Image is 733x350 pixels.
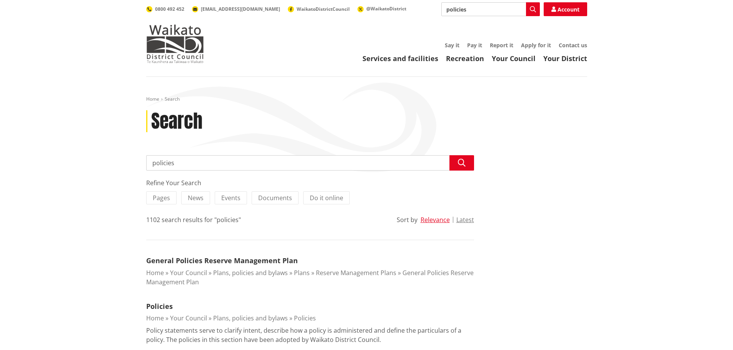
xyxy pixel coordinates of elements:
[521,41,551,49] a: Apply for it
[559,41,587,49] a: Contact us
[221,194,240,202] span: Events
[146,326,474,344] p: Policy statements serve to clarify intent, describe how a policy is administered and define the p...
[201,6,280,12] span: [EMAIL_ADDRESS][DOMAIN_NAME]
[146,215,241,224] div: 1102 search results for "policies"
[441,2,540,16] input: Search input
[155,6,184,12] span: 0800 492 452
[151,110,202,133] h1: Search
[153,194,170,202] span: Pages
[544,2,587,16] a: Account
[288,6,350,12] a: WaikatoDistrictCouncil
[213,269,288,277] a: Plans, policies and bylaws
[146,314,164,322] a: Home
[170,269,207,277] a: Your Council
[258,194,292,202] span: Documents
[146,178,474,187] div: Refine Your Search
[294,269,310,277] a: Plans
[146,96,587,103] nav: breadcrumb
[490,41,513,49] a: Report it
[397,215,417,224] div: Sort by
[146,302,173,311] a: Policies
[492,54,536,63] a: Your Council
[366,5,406,12] span: @WaikatoDistrict
[146,96,159,102] a: Home
[188,194,204,202] span: News
[165,96,180,102] span: Search
[467,41,482,49] a: Pay it
[310,194,343,202] span: Do it online
[446,54,484,63] a: Recreation
[445,41,459,49] a: Say it
[170,314,207,322] a: Your Council
[146,25,204,63] img: Waikato District Council - Te Kaunihera aa Takiwaa o Waikato
[146,256,298,265] a: General Policies Reserve Management Plan
[421,216,450,223] button: Relevance
[297,6,350,12] span: WaikatoDistrictCouncil
[146,269,474,286] a: General Policies Reserve Management Plan
[543,54,587,63] a: Your District
[146,269,164,277] a: Home
[146,155,474,171] input: Search input
[213,314,288,322] a: Plans, policies and bylaws
[316,269,396,277] a: Reserve Management Plans
[357,5,406,12] a: @WaikatoDistrict
[456,216,474,223] button: Latest
[362,54,438,63] a: Services and facilities
[146,6,184,12] a: 0800 492 452
[192,6,280,12] a: [EMAIL_ADDRESS][DOMAIN_NAME]
[294,314,316,322] a: Policies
